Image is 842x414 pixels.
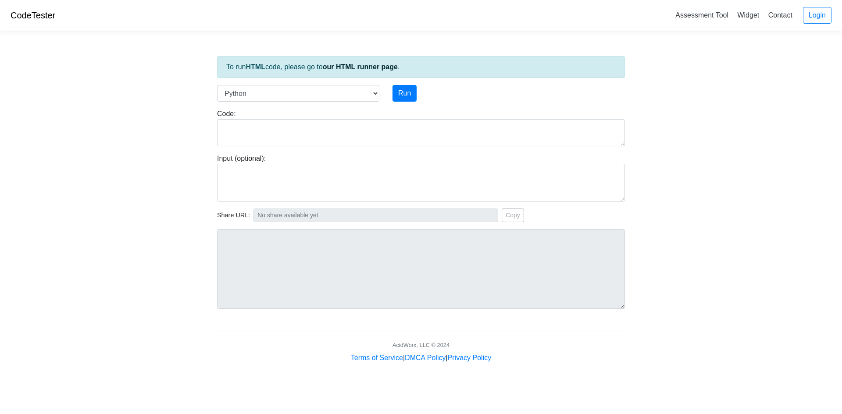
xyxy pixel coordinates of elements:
[217,56,625,78] div: To run code, please go to .
[253,209,498,222] input: No share available yet
[672,8,732,22] a: Assessment Tool
[405,354,446,361] a: DMCA Policy
[217,211,250,220] span: Share URL:
[351,354,403,361] a: Terms of Service
[246,63,265,71] strong: HTML
[11,11,55,20] a: CodeTester
[765,8,796,22] a: Contact
[803,7,831,24] a: Login
[502,209,524,222] button: Copy
[734,8,763,22] a: Widget
[351,353,491,363] div: | |
[323,63,398,71] a: our HTML runner page
[210,109,631,146] div: Code:
[392,85,417,102] button: Run
[392,341,450,349] div: AcidWorx, LLC © 2024
[448,354,492,361] a: Privacy Policy
[210,153,631,202] div: Input (optional):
